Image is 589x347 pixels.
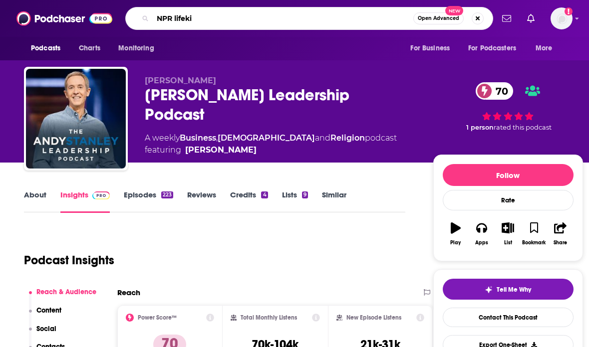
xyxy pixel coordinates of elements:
[551,7,573,29] button: Show profile menu
[485,286,493,294] img: tell me why sparkle
[494,124,552,131] span: rated this podcast
[161,191,173,198] div: 223
[72,39,106,58] a: Charts
[551,7,573,29] span: Logged in as cduhigg
[462,39,531,58] button: open menu
[554,240,567,246] div: Share
[302,191,308,198] div: 9
[124,190,173,213] a: Episodes223
[468,41,516,55] span: For Podcasters
[443,190,574,210] div: Rate
[261,191,268,198] div: 4
[443,164,574,186] button: Follow
[153,10,413,26] input: Search podcasts, credits, & more...
[443,308,574,327] a: Contact This Podcast
[36,288,96,296] p: Reach & Audience
[216,133,218,143] span: ,
[476,82,513,100] a: 70
[466,124,494,131] span: 1 person
[31,41,60,55] span: Podcasts
[443,216,469,252] button: Play
[330,133,365,143] a: Religion
[118,41,154,55] span: Monitoring
[16,9,112,28] img: Podchaser - Follow, Share and Rate Podcasts
[536,41,553,55] span: More
[145,132,397,156] div: A weekly podcast
[418,16,459,21] span: Open Advanced
[565,7,573,15] svg: Add a profile image
[522,240,546,246] div: Bookmark
[315,133,330,143] span: and
[282,190,308,213] a: Lists9
[79,41,100,55] span: Charts
[551,7,573,29] img: User Profile
[521,216,547,252] button: Bookmark
[36,325,56,333] p: Social
[92,191,110,199] img: Podchaser Pro
[117,288,140,297] h2: Reach
[24,253,114,268] h1: Podcast Insights
[230,190,268,213] a: Credits4
[433,76,583,138] div: 70 1 personrated this podcast
[241,314,297,321] h2: Total Monthly Listens
[495,216,521,252] button: List
[138,314,177,321] h2: Power Score™
[523,10,539,27] a: Show notifications dropdown
[443,279,574,300] button: tell me why sparkleTell Me Why
[497,286,531,294] span: Tell Me Why
[145,76,216,85] span: [PERSON_NAME]
[24,190,46,213] a: About
[504,240,512,246] div: List
[322,190,346,213] a: Similar
[486,82,513,100] span: 70
[187,190,216,213] a: Reviews
[29,325,57,343] button: Social
[469,216,495,252] button: Apps
[24,39,73,58] button: open menu
[529,39,565,58] button: open menu
[413,12,464,24] button: Open AdvancedNew
[450,240,461,246] div: Play
[36,306,61,315] p: Content
[185,144,257,156] a: Andy Stanley
[29,288,97,306] button: Reach & Audience
[111,39,167,58] button: open menu
[410,41,450,55] span: For Business
[475,240,488,246] div: Apps
[125,7,493,30] div: Search podcasts, credits, & more...
[26,69,126,169] img: Andy Stanley Leadership Podcast
[445,6,463,15] span: New
[145,144,397,156] span: featuring
[346,314,401,321] h2: New Episode Listens
[547,216,573,252] button: Share
[498,10,515,27] a: Show notifications dropdown
[403,39,462,58] button: open menu
[60,190,110,213] a: InsightsPodchaser Pro
[29,306,62,325] button: Content
[180,133,216,143] a: Business
[218,133,315,143] a: [DEMOGRAPHIC_DATA]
